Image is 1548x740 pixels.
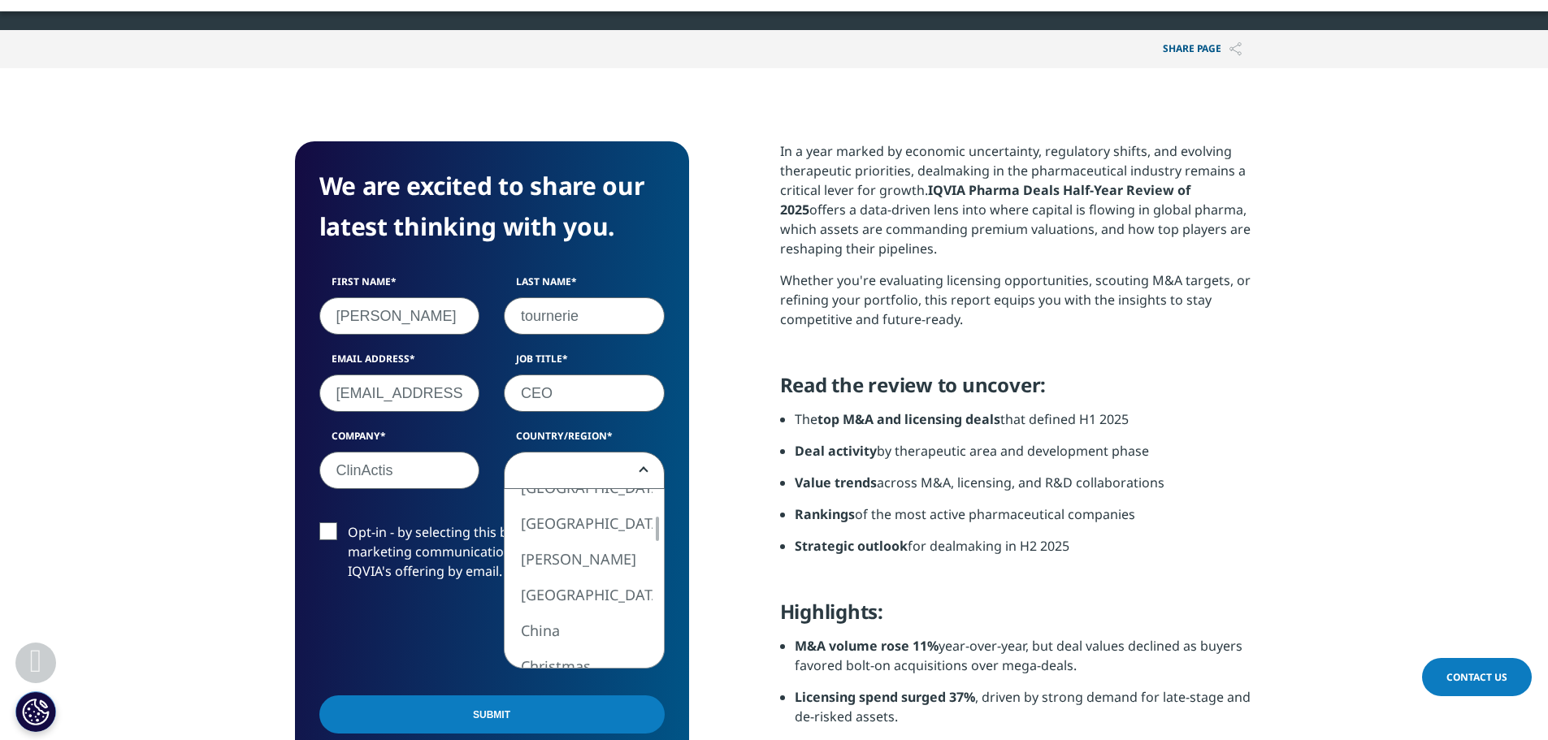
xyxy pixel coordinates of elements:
[780,141,1254,270] p: In a year marked by economic uncertainty, regulatory shifts, and evolving therapeutic priorities,...
[795,504,1254,536] li: of the most active pharmaceutical companies
[504,275,665,297] label: Last Name
[1422,658,1532,696] a: Contact Us
[319,695,665,734] input: Submit
[795,687,1254,738] li: , driven by strong demand for late-stage and de-risked assets.
[505,541,653,577] li: [PERSON_NAME]
[319,275,480,297] label: First Name
[795,442,877,460] strong: Deal activity
[795,637,939,655] strong: M&A volume rose 11%
[795,636,1254,687] li: year-over-year, but deal values declined as buyers favored bolt-on acquisitions over mega-deals.
[1151,30,1254,68] button: Share PAGEShare PAGE
[319,352,480,374] label: Email Address
[319,429,480,452] label: Company
[504,429,665,452] label: Country/Region
[505,648,653,703] li: Christmas Island
[15,691,56,732] button: Cookie Settings
[795,441,1254,473] li: by therapeutic area and development phase
[795,537,908,555] strong: Strategic outlook
[795,688,975,706] strong: Licensing spend surged 37%
[795,409,1254,441] li: The that defined H1 2025
[780,181,1190,219] strong: IQVIA Pharma Deals Half-Year Review of 2025
[504,352,665,374] label: Job Title
[1151,30,1254,68] p: Share PAGE
[780,373,1254,409] h5: Read the review to uncover:
[817,410,1000,428] strong: top M&A and licensing deals
[505,612,653,648] li: China
[505,577,653,612] li: [GEOGRAPHIC_DATA]
[319,522,665,590] label: Opt-in - by selecting this box, I consent to receiving marketing communications and information a...
[319,607,566,670] iframe: reCAPTCHA
[795,473,1254,504] li: across M&A, licensing, and R&D collaborations
[795,474,877,491] strong: Value trends
[795,536,1254,568] li: for dealmaking in H2 2025
[505,505,653,541] li: [GEOGRAPHIC_DATA]
[319,166,665,247] h4: We are excited to share our latest thinking with you.
[780,270,1254,341] p: Whether you're evaluating licensing opportunities, scouting M&A targets, or refining your portfol...
[1446,670,1507,684] span: Contact Us
[1229,42,1242,56] img: Share PAGE
[780,599,1254,636] h5: Highlights:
